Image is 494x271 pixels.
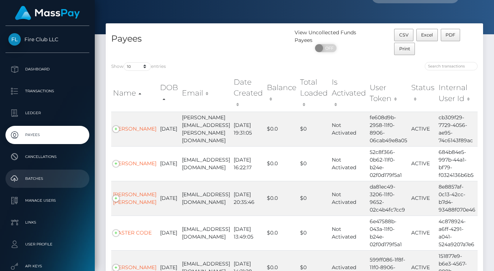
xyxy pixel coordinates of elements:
a: Payees [5,126,89,144]
th: User Token: activate to sort column ascending [368,75,409,112]
h4: Payees [111,32,289,45]
td: $0 [298,146,330,181]
td: Not Activated [330,146,368,181]
div: View Uncollected Funds Payees [295,29,358,44]
a: Transactions [5,82,89,100]
th: Internal User Id: activate to sort column ascending [437,75,478,112]
span: Excel [421,32,433,38]
a: Manage Users [5,191,89,210]
th: Name: activate to sort column ascending [111,75,158,112]
th: DOB: activate to sort column descending [158,75,180,112]
span: Print [399,46,410,51]
th: Email: activate to sort column ascending [180,75,232,112]
td: $0.0 [265,181,299,216]
td: $0 [298,112,330,146]
td: $0 [298,181,330,216]
td: 8e8857af-0c13-42cc-b7d4-93488f070e46 [437,181,478,216]
td: cb309f29-7729-4056-ae95-74c6143f89ac [437,112,478,146]
td: [DATE] [158,181,180,216]
td: ACTIVE [409,146,437,181]
td: [EMAIL_ADDRESS][DOMAIN_NAME] [180,146,232,181]
a: [PERSON_NAME] [113,264,156,271]
p: Payees [8,129,86,140]
p: Ledger [8,108,86,119]
td: [EMAIL_ADDRESS][DOMAIN_NAME] [180,216,232,250]
p: User Profile [8,239,86,250]
td: [DATE] 16:22:17 [232,146,265,181]
p: Dashboard [8,64,86,75]
button: Excel [416,29,438,41]
td: 4c878924-a6ff-4291-a041-524a9207a7e6 [437,216,478,250]
td: ACTIVE [409,181,437,216]
button: Print [394,43,415,55]
label: Show entries [111,62,166,71]
input: Search transactions [425,62,478,70]
p: Links [8,217,86,228]
td: fe608d9b-2958-11f0-8906-06cab49e8a05 [368,112,409,146]
a: Batches [5,170,89,188]
th: Total Loaded: activate to sort column ascending [298,75,330,112]
select: Showentries [124,62,151,71]
a: User Profile [5,235,89,253]
button: CSV [394,29,413,41]
td: 52c8f366-0b62-11f0-b24e-02f0d179f5a1 [368,146,409,181]
td: $0.0 [265,146,299,181]
td: [DATE] [158,112,180,146]
td: [PERSON_NAME][EMAIL_ADDRESS][PERSON_NAME][DOMAIN_NAME] [180,112,232,146]
span: CSV [399,32,409,38]
td: [DATE] 19:31:05 [232,112,265,146]
td: [DATE] 20:35:46 [232,181,265,216]
td: ACTIVE [409,112,437,146]
a: MASTER CODE [113,229,152,236]
a: Dashboard [5,60,89,78]
td: $0 [298,216,330,250]
span: PDF [446,32,455,38]
td: ACTIVE [409,216,437,250]
td: Not Activated [330,112,368,146]
td: Not Activated [330,181,368,216]
td: [EMAIL_ADDRESS][DOMAIN_NAME] [180,181,232,216]
p: Cancellations [8,151,86,162]
td: [DATE] 13:49:05 [232,216,265,250]
a: [PERSON_NAME] [113,125,156,132]
img: Fire Club LLC [8,33,21,46]
p: Batches [8,173,86,184]
td: 6e47588b-043a-11f0-b24e-02f0d179f5a1 [368,216,409,250]
img: MassPay Logo [15,6,80,20]
td: [DATE] [158,216,180,250]
td: 684b84e5-997b-44a1-bf79-f0324136b6b5 [437,146,478,181]
button: PDF [441,29,460,41]
td: da81ec49-3206-11f0-9652-02c4b4fc7cc9 [368,181,409,216]
th: Is Activated: activate to sort column ascending [330,75,368,112]
a: [PERSON_NAME] [113,160,156,167]
p: Manage Users [8,195,86,206]
a: Cancellations [5,148,89,166]
td: Not Activated [330,216,368,250]
td: [DATE] [158,146,180,181]
th: Status: activate to sort column ascending [409,75,437,112]
td: $0.0 [265,216,299,250]
th: Date Created: activate to sort column ascending [232,75,265,112]
span: OFF [319,44,337,52]
p: Transactions [8,86,86,97]
th: Balance: activate to sort column ascending [265,75,299,112]
td: $0.0 [265,112,299,146]
span: Fire Club LLC [5,36,89,43]
a: [PERSON_NAME] [PERSON_NAME] [113,191,156,205]
a: Links [5,213,89,232]
a: Ledger [5,104,89,122]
